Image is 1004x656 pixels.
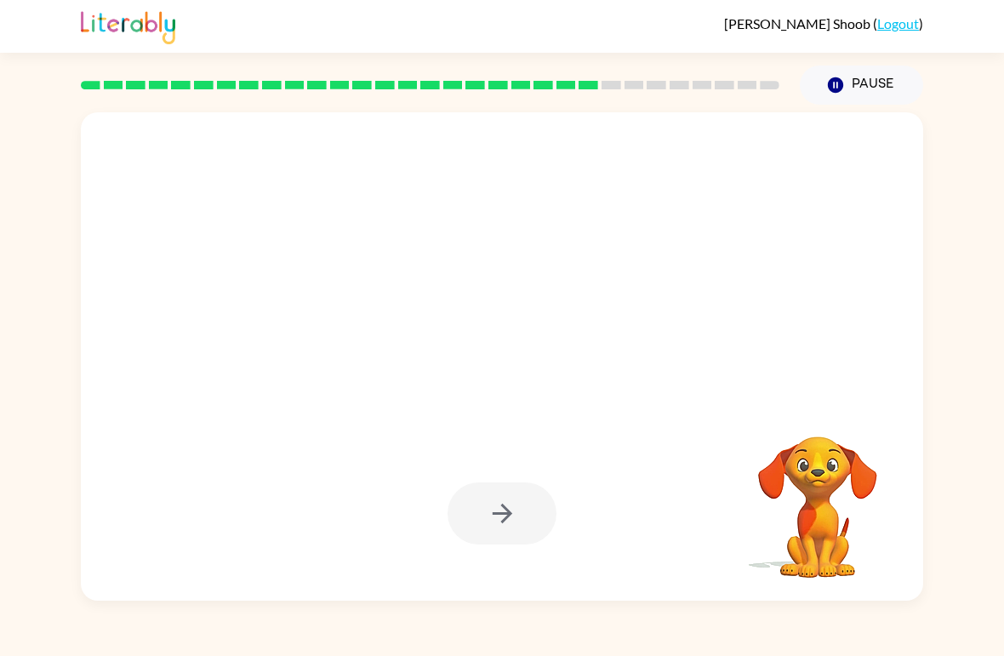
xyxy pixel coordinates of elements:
span: [PERSON_NAME] Shoob [724,15,873,31]
div: ( ) [724,15,923,31]
video: Your browser must support playing .mp4 files to use Literably. Please try using another browser. [733,410,903,580]
img: Literably [81,7,175,44]
a: Logout [877,15,919,31]
button: Pause [800,66,923,105]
